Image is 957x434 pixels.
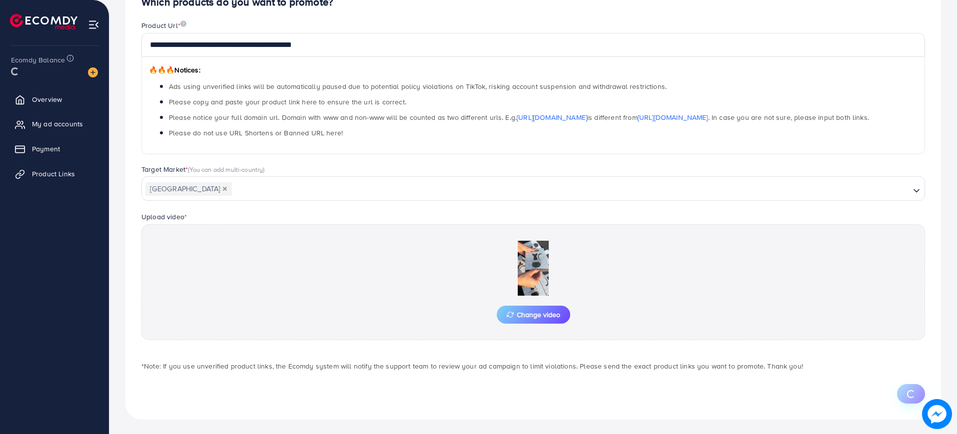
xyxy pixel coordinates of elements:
[7,139,101,159] a: Payment
[10,14,77,29] img: logo
[88,19,99,30] img: menu
[141,20,186,30] label: Product Url
[149,65,174,75] span: 🔥🔥🔥
[169,128,343,138] span: Please do not use URL Shortens or Banned URL here!
[7,89,101,109] a: Overview
[169,97,406,107] span: Please copy and paste your product link here to ensure the url is correct.
[145,182,232,196] span: [GEOGRAPHIC_DATA]
[7,114,101,134] a: My ad accounts
[141,360,925,372] p: *Note: If you use unverified product links, the Ecomdy system will notify the support team to rev...
[7,164,101,184] a: Product Links
[483,241,583,296] img: Preview Image
[32,119,83,129] span: My ad accounts
[233,182,909,197] input: Search for option
[222,186,227,191] button: Deselect Pakistan
[32,169,75,179] span: Product Links
[11,55,65,65] span: Ecomdy Balance
[180,20,186,27] img: image
[507,311,560,318] span: Change video
[141,164,265,174] label: Target Market
[141,176,925,200] div: Search for option
[169,81,667,91] span: Ads using unverified links will be automatically paused due to potential policy violations on Tik...
[924,401,951,428] img: image
[32,144,60,154] span: Payment
[88,67,98,77] img: image
[141,212,187,222] label: Upload video
[149,65,200,75] span: Notices:
[638,112,708,122] a: [URL][DOMAIN_NAME]
[169,112,869,122] span: Please notice your full domain url. Domain with www and non-www will be counted as two different ...
[497,306,570,324] button: Change video
[517,112,587,122] a: [URL][DOMAIN_NAME]
[32,94,62,104] span: Overview
[188,165,264,174] span: (You can add multi-country)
